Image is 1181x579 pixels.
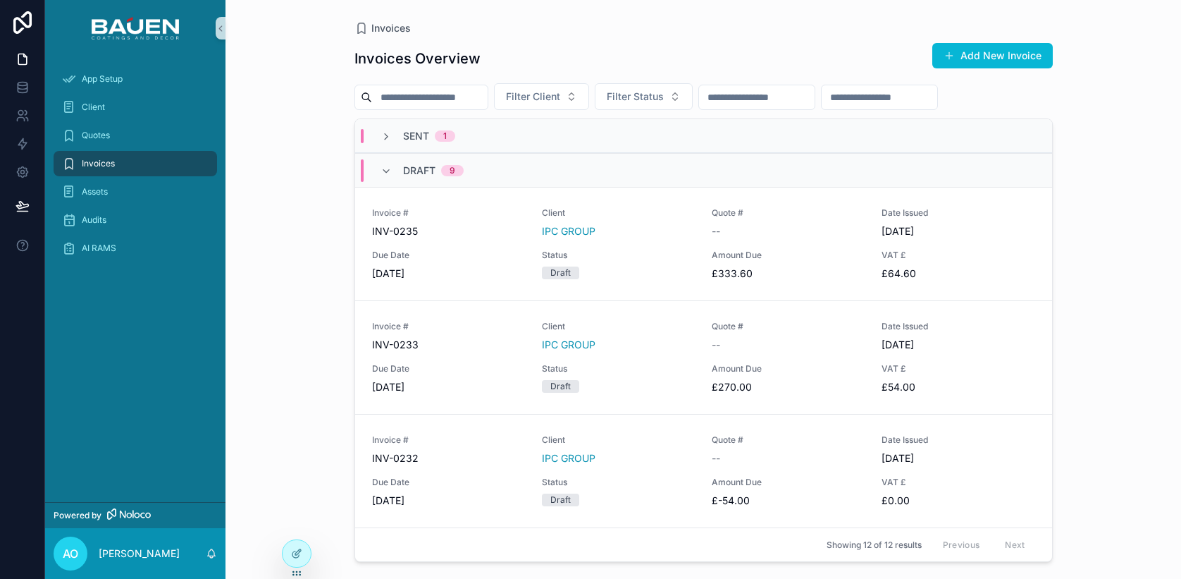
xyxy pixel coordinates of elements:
[882,451,1034,465] span: [DATE]
[372,451,525,465] span: INV-0232
[882,380,1034,394] span: £54.00
[82,214,106,226] span: Audits
[827,540,922,551] span: Showing 12 of 12 results
[372,363,525,374] span: Due Date
[54,151,217,176] a: Invoices
[372,477,525,488] span: Due Date
[63,545,78,562] span: AO
[372,250,525,261] span: Due Date
[607,90,664,104] span: Filter Status
[372,267,525,281] span: [DATE]
[92,17,178,39] img: App logo
[54,95,217,120] a: Client
[494,83,589,110] button: Select Button
[712,250,865,261] span: Amount Due
[443,130,447,142] div: 1
[54,207,217,233] a: Audits
[542,451,595,465] a: IPC GROUP
[372,380,525,394] span: [DATE]
[82,158,115,169] span: Invoices
[403,164,435,178] span: Draft
[371,21,411,35] span: Invoices
[882,477,1034,488] span: VAT £
[372,207,525,219] span: Invoice #
[45,56,225,279] div: scrollable content
[82,243,116,254] span: AI RAMS
[372,434,525,446] span: Invoice #
[542,434,695,446] span: Client
[595,83,693,110] button: Select Button
[712,338,720,352] span: --
[372,494,525,508] span: [DATE]
[712,380,865,394] span: £270.00
[354,49,481,68] h1: Invoices Overview
[542,321,695,332] span: Client
[882,267,1034,281] span: £64.60
[932,43,1053,68] button: Add New Invoice
[54,66,217,92] a: App Setup
[882,434,1034,446] span: Date Issued
[372,338,525,352] span: INV-0233
[54,123,217,148] a: Quotes
[54,510,101,521] span: Powered by
[882,250,1034,261] span: VAT £
[355,187,1052,300] a: Invoice #INV-0235ClientIPC GROUPQuote #--Date Issued[DATE]Due Date[DATE]StatusDraftAmount Due£333...
[82,73,123,85] span: App Setup
[450,165,455,176] div: 9
[550,494,571,506] div: Draft
[355,414,1052,528] a: Invoice #INV-0232ClientIPC GROUPQuote #--Date Issued[DATE]Due Date[DATE]StatusDraftAmount Due£-54...
[45,502,225,528] a: Powered by
[355,300,1052,414] a: Invoice #INV-0233ClientIPC GROUPQuote #--Date Issued[DATE]Due Date[DATE]StatusDraftAmount Due£270...
[403,129,429,143] span: Sent
[882,207,1034,219] span: Date Issued
[712,434,865,446] span: Quote #
[99,547,180,561] p: [PERSON_NAME]
[550,380,571,393] div: Draft
[542,250,695,261] span: Status
[372,321,525,332] span: Invoice #
[54,236,217,261] a: AI RAMS
[542,338,595,352] a: IPC GROUP
[712,477,865,488] span: Amount Due
[542,207,695,219] span: Client
[542,363,695,374] span: Status
[712,207,865,219] span: Quote #
[82,102,105,113] span: Client
[712,267,865,281] span: £333.60
[82,130,110,141] span: Quotes
[712,363,865,374] span: Amount Due
[712,494,865,508] span: £-54.00
[372,224,525,238] span: INV-0235
[882,494,1034,508] span: £0.00
[542,477,695,488] span: Status
[882,363,1034,374] span: VAT £
[550,267,571,279] div: Draft
[82,186,108,197] span: Assets
[506,90,560,104] span: Filter Client
[712,451,720,465] span: --
[712,321,865,332] span: Quote #
[882,338,1034,352] span: [DATE]
[354,21,411,35] a: Invoices
[542,224,595,238] a: IPC GROUP
[882,224,1034,238] span: [DATE]
[882,321,1034,332] span: Date Issued
[712,224,720,238] span: --
[54,179,217,205] a: Assets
